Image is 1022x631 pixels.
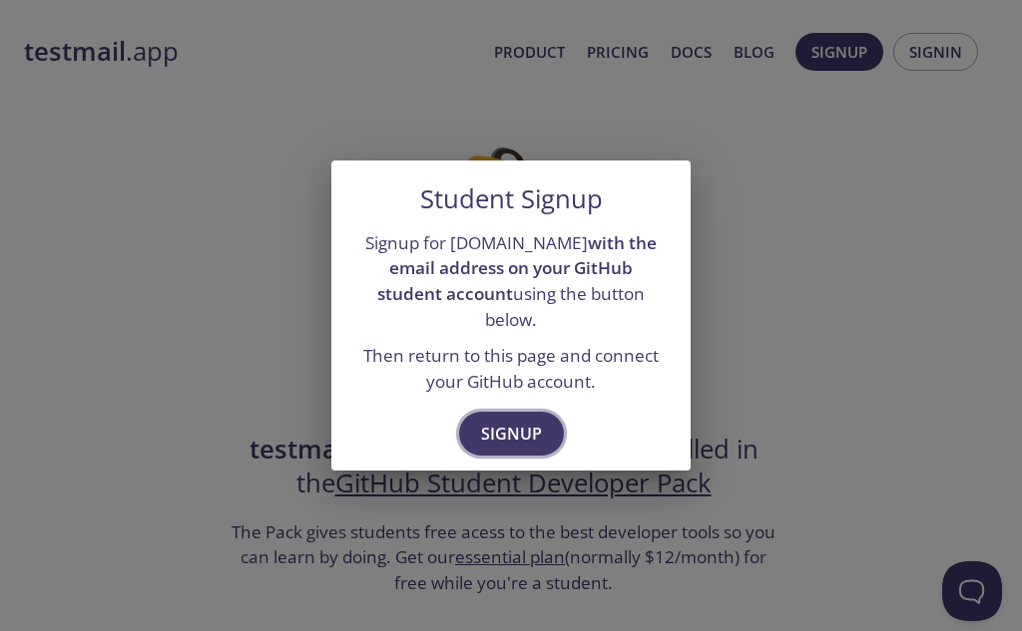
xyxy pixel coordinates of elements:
[377,231,657,305] strong: with the email address on your GitHub student account
[420,184,603,214] h5: Student Signup
[481,420,542,448] span: Signup
[459,412,564,456] button: Signup
[355,343,667,394] p: Then return to this page and connect your GitHub account.
[355,230,667,333] p: Signup for [DOMAIN_NAME] using the button below.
